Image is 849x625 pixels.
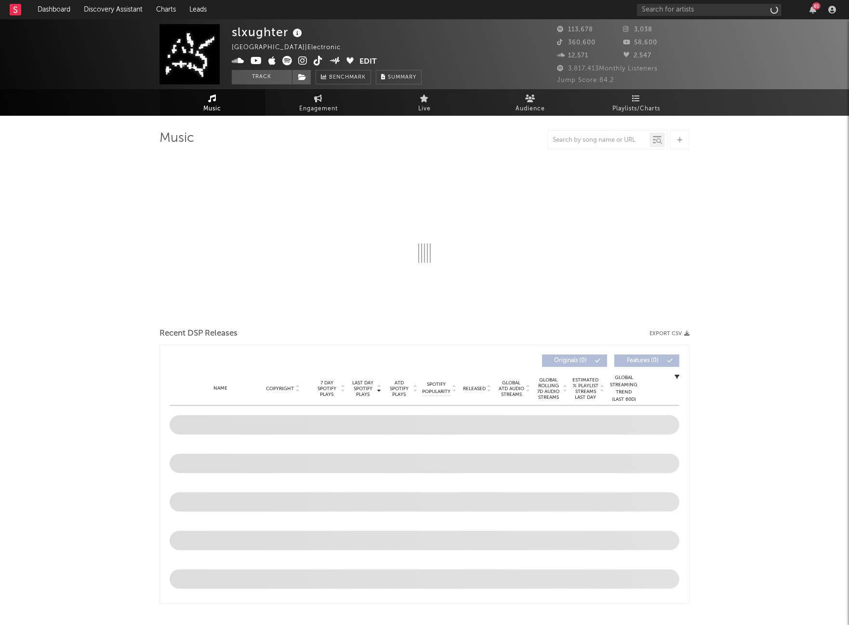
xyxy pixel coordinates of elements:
[360,56,377,68] button: Edit
[314,380,340,397] span: 7 Day Spotify Plays
[613,103,661,115] span: Playlists/Charts
[623,53,652,59] span: 2,547
[621,358,665,364] span: Features ( 0 )
[809,6,816,14] button: 81
[557,77,614,83] span: Jump Score: 84.2
[535,377,562,400] span: Global Rolling 7D Audio Streams
[376,70,422,84] button: Summary
[637,4,782,16] input: Search for artists
[812,2,821,10] div: 81
[548,358,593,364] span: Originals ( 0 )
[584,89,690,116] a: Playlists/Charts
[159,328,238,340] span: Recent DSP Releases
[423,381,451,395] span: Spotify Popularity
[478,89,584,116] a: Audience
[542,354,607,367] button: Originals(0)
[516,103,545,115] span: Audience
[232,70,292,84] button: Track
[557,53,588,59] span: 12,571
[266,386,294,392] span: Copyright
[204,103,222,115] span: Music
[623,27,653,33] span: 3,038
[548,136,650,144] input: Search by song name or URL
[557,40,596,46] span: 360,600
[610,374,638,403] div: Global Streaming Trend (Last 60D)
[371,89,478,116] a: Live
[386,380,412,397] span: ATD Spotify Plays
[329,72,366,83] span: Benchmark
[299,103,338,115] span: Engagement
[232,42,352,54] div: [GEOGRAPHIC_DATA] | Electronic
[232,24,305,40] div: slxughter
[316,70,371,84] a: Benchmark
[418,103,431,115] span: Live
[614,354,679,367] button: Features(0)
[498,380,525,397] span: Global ATD Audio Streams
[463,386,486,392] span: Released
[350,380,376,397] span: Last Day Spotify Plays
[557,66,658,72] span: 3,817,413 Monthly Listeners
[265,89,371,116] a: Engagement
[388,75,416,80] span: Summary
[557,27,593,33] span: 113,678
[189,385,252,392] div: Name
[159,89,265,116] a: Music
[650,331,690,337] button: Export CSV
[623,40,658,46] span: 58,600
[572,377,599,400] span: Estimated % Playlist Streams Last Day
